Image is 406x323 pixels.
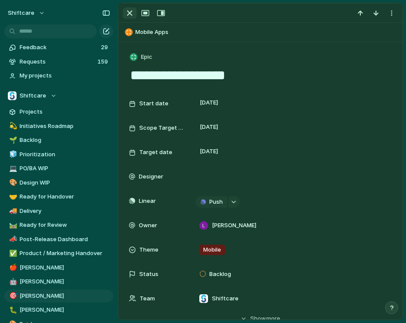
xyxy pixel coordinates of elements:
[135,28,399,37] span: Mobile Apps
[8,277,17,286] button: 🤖
[8,192,17,201] button: 🤝
[4,205,113,218] a: 🚚Delivery
[20,108,110,116] span: Projects
[9,135,15,145] div: 🌱
[8,306,17,314] button: 🐛
[141,53,152,61] span: Epic
[101,43,110,52] span: 29
[8,263,17,272] button: 🍎
[4,148,113,161] a: 🧊Prioritization
[4,6,50,20] button: shiftcare
[9,249,15,259] div: ✅
[4,134,113,147] a: 🌱Backlog
[139,172,163,181] span: Designer
[209,270,231,279] span: Backlog
[4,120,113,133] a: 💫Initiatives Roadmap
[8,150,17,159] button: 🧊
[20,263,110,272] span: [PERSON_NAME]
[9,164,15,174] div: 💻
[4,233,113,246] a: 📣Post-Release Dashboard
[198,98,221,108] span: [DATE]
[97,57,110,66] span: 159
[4,55,113,68] a: Requests159
[8,136,17,145] button: 🌱
[8,292,17,300] button: 🎯
[8,178,17,187] button: 🎨
[20,178,110,187] span: Design WIP
[4,69,113,82] a: My projects
[20,235,110,244] span: Post-Release Dashboard
[4,190,113,203] a: 🤝Ready for Handover
[4,41,113,54] a: Feedback29
[20,221,110,229] span: Ready for Review
[20,91,46,100] span: Shiftcare
[212,294,238,303] span: Shiftcare
[139,99,168,108] span: Start date
[203,246,221,254] span: Mobile
[4,162,113,175] a: 💻PO/BA WIP
[20,136,110,145] span: Backlog
[122,25,399,39] button: Mobile Apps
[8,122,17,131] button: 💫
[9,291,15,301] div: 🎯
[20,306,110,314] span: [PERSON_NAME]
[8,164,17,173] button: 💻
[9,206,15,216] div: 🚚
[20,192,110,201] span: Ready for Handover
[9,149,15,159] div: 🧊
[20,71,110,80] span: My projects
[8,249,17,258] button: ✅
[20,249,110,258] span: Product / Marketing Handover
[20,122,110,131] span: Initiatives Roadmap
[20,207,110,215] span: Delivery
[9,178,15,188] div: 🎨
[139,124,185,132] span: Scope Target Date
[8,221,17,229] button: 🛤️
[212,221,256,230] span: [PERSON_NAME]
[209,198,223,206] span: Push
[139,197,156,205] span: Linear
[139,148,172,157] span: Target date
[4,303,113,316] div: 🐛[PERSON_NAME]
[4,275,113,288] div: 🤖[PERSON_NAME]
[4,247,113,260] a: ✅Product / Marketing Handover
[8,207,17,215] button: 🚚
[8,235,17,244] button: 📣
[266,314,280,323] span: more
[20,292,110,300] span: [PERSON_NAME]
[9,121,15,131] div: 💫
[195,196,227,208] button: Push
[4,176,113,189] a: 🎨Design WIP
[128,51,155,64] button: Epic
[139,270,158,279] span: Status
[4,261,113,274] a: 🍎[PERSON_NAME]
[9,277,15,287] div: 🤖
[4,105,113,118] a: Projects
[9,262,15,273] div: 🍎
[198,146,221,157] span: [DATE]
[4,89,113,102] button: Shiftcare
[9,234,15,244] div: 📣
[140,294,155,303] span: Team
[20,277,110,286] span: [PERSON_NAME]
[9,220,15,230] div: 🛤️
[139,246,158,254] span: Theme
[4,219,113,232] a: 🛤️Ready for Review
[20,43,98,52] span: Feedback
[4,289,113,303] a: 🎯[PERSON_NAME]
[9,305,15,315] div: 🐛
[139,221,157,230] span: Owner
[250,314,266,323] span: Show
